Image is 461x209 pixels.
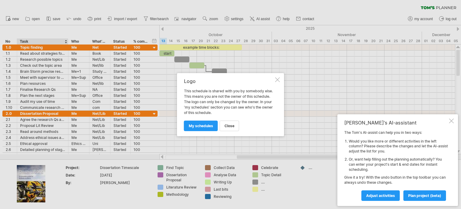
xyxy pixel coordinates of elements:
li: Or, want help filling out the planning automatically? You can enter your project's start & end da... [349,157,448,172]
div: Logo [184,78,274,84]
a: Adjust activities [361,190,400,201]
a: my schedules [184,121,218,131]
a: plan project (beta) [403,190,446,201]
a: close [220,121,239,131]
div: The Tom's AI-assist can help you in two ways: Give it a try! With the undo button in the top tool... [344,130,448,201]
span: my schedules [189,124,213,128]
span: Adjust activities [366,193,395,198]
span: plan project (beta) [408,193,441,198]
span: close [224,124,234,128]
li: Would you like more or different activities in the left column? Please describe the changes and l... [349,139,448,154]
div: This schedule is shared with you by somebody else. This means you are not the owner of this sched... [184,78,274,131]
div: [PERSON_NAME]'s AI-assistant [344,120,448,126]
